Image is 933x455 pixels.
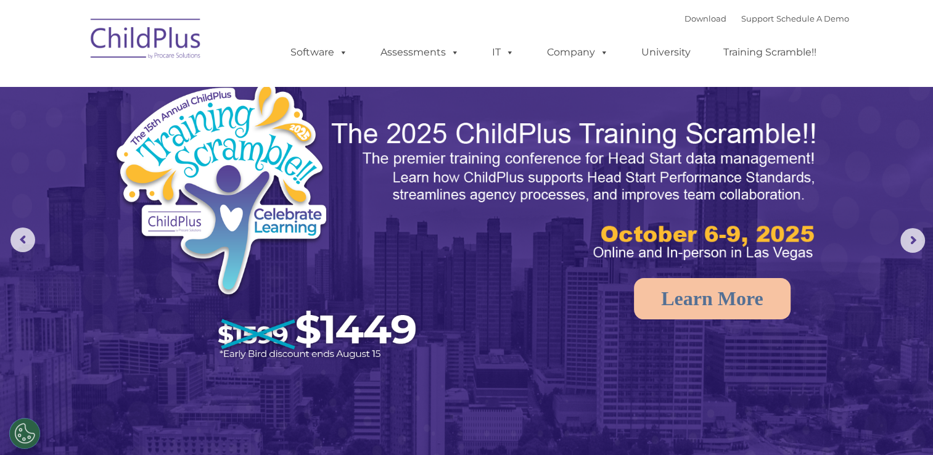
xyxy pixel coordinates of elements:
[684,14,849,23] font: |
[84,10,208,72] img: ChildPlus by Procare Solutions
[535,40,621,65] a: Company
[171,81,209,91] span: Last name
[634,278,791,319] a: Learn More
[629,40,703,65] a: University
[368,40,472,65] a: Assessments
[480,40,527,65] a: IT
[741,14,774,23] a: Support
[776,14,849,23] a: Schedule A Demo
[711,40,829,65] a: Training Scramble!!
[171,132,224,141] span: Phone number
[9,418,40,449] button: Cookies Settings
[684,14,726,23] a: Download
[278,40,360,65] a: Software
